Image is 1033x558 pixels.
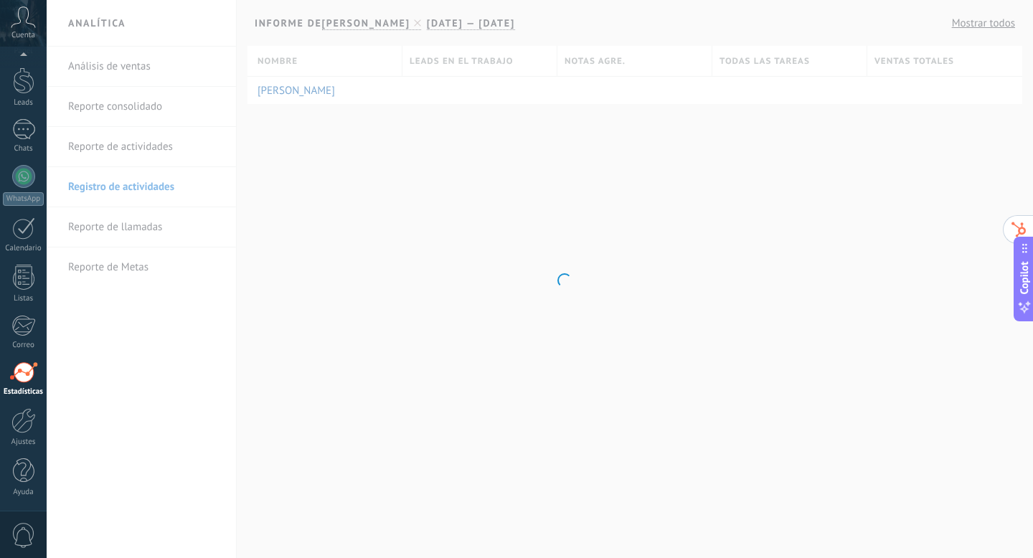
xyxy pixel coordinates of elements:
[3,192,44,206] div: WhatsApp
[3,341,44,350] div: Correo
[3,387,44,397] div: Estadísticas
[3,294,44,303] div: Listas
[3,144,44,153] div: Chats
[1017,262,1032,295] span: Copilot
[11,31,35,40] span: Cuenta
[3,244,44,253] div: Calendario
[3,488,44,497] div: Ayuda
[3,438,44,447] div: Ajustes
[3,98,44,108] div: Leads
